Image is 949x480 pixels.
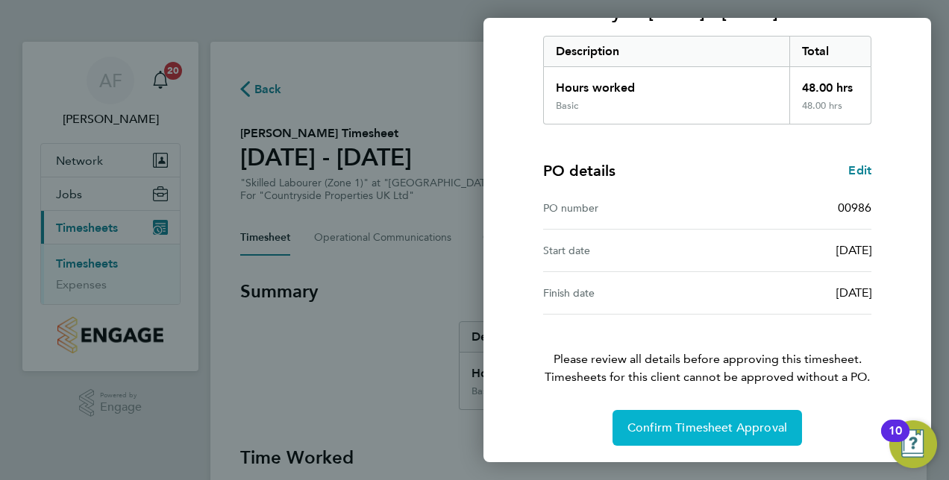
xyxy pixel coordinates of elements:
div: 48.00 hrs [789,67,871,100]
div: Description [544,37,789,66]
span: Confirm Timesheet Approval [627,420,787,435]
div: Finish date [543,284,707,302]
div: Basic [556,100,578,112]
div: [DATE] [707,241,871,259]
div: Summary of 15 - 21 Sep 2025 [543,36,871,124]
div: [DATE] [707,284,871,302]
div: 48.00 hrs [789,100,871,124]
p: Please review all details before approving this timesheet. [525,315,889,386]
div: Total [789,37,871,66]
span: Edit [848,163,871,177]
div: Hours worked [544,67,789,100]
div: 10 [889,431,902,450]
a: Edit [848,162,871,180]
span: Timesheets for this client cannot be approved without a PO. [525,368,889,386]
button: Open Resource Center, 10 new notifications [889,420,937,468]
button: Confirm Timesheet Approval [613,410,802,446]
div: Start date [543,241,707,259]
span: 00986 [838,200,871,215]
div: PO number [543,199,707,217]
h4: PO details [543,160,616,181]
